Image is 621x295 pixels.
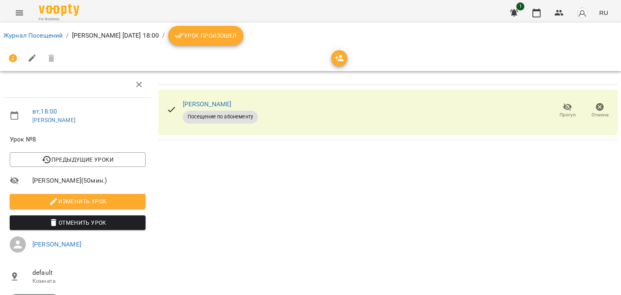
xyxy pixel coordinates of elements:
[10,3,29,23] button: Menu
[3,32,63,39] a: Журнал Посещений
[560,112,576,118] span: Прогул
[3,26,618,45] nav: breadcrumb
[72,31,159,40] p: [PERSON_NAME] [DATE] 18:00
[599,8,608,17] span: RU
[66,31,68,40] li: /
[32,268,146,278] span: default
[16,196,139,206] span: Изменить урок
[16,218,139,228] span: Отменить Урок
[39,4,79,16] img: Voopty Logo
[591,112,608,118] span: Отмена
[16,155,139,164] span: Предыдущие уроки
[183,100,232,108] a: [PERSON_NAME]
[32,117,76,123] a: [PERSON_NAME]
[32,240,81,248] a: [PERSON_NAME]
[175,31,237,40] span: Урок произошел
[39,17,79,22] span: For Business
[168,26,243,45] button: Урок произошел
[183,113,258,120] span: Посещение по абонементу
[10,194,146,209] button: Изменить урок
[516,2,524,11] span: 1
[551,99,584,122] button: Прогул
[32,277,146,285] p: Комната
[10,135,146,144] span: Урок №8
[10,152,146,167] button: Предыдущие уроки
[577,7,588,19] img: avatar_s.png
[32,107,57,115] a: вт , 18:00
[10,215,146,230] button: Отменить Урок
[596,5,611,20] button: RU
[584,99,616,122] button: Отмена
[32,176,146,185] span: [PERSON_NAME] ( 50 мин. )
[162,31,165,40] li: /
